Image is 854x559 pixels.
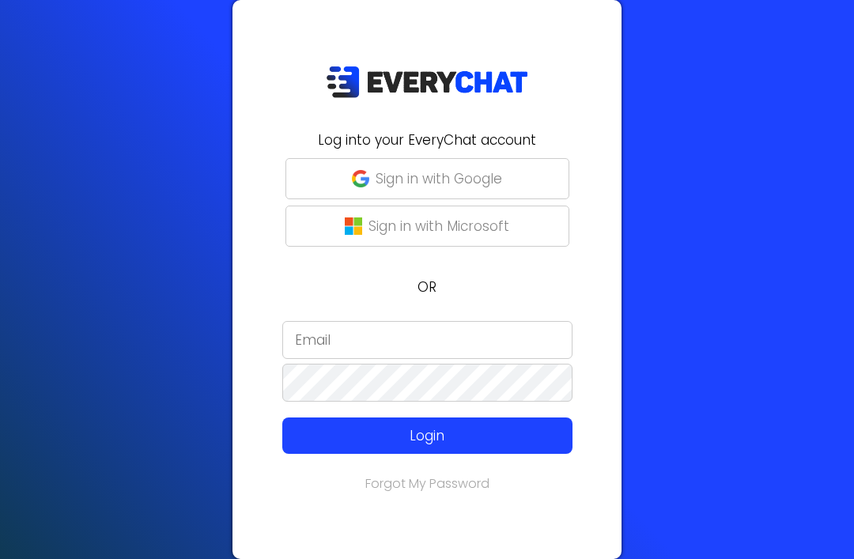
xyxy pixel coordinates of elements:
img: google-g.png [352,170,369,187]
input: Email [282,321,572,359]
p: Sign in with Google [376,168,502,189]
a: Forgot My Password [365,474,489,493]
img: microsoft-logo.png [345,217,362,235]
p: OR [242,277,612,297]
p: Login [312,425,543,446]
img: EveryChat_logo_dark.png [326,66,528,98]
button: Sign in with Microsoft [285,206,569,247]
button: Login [282,417,572,454]
button: Sign in with Google [285,158,569,199]
p: Sign in with Microsoft [368,216,509,236]
h2: Log into your EveryChat account [242,130,612,150]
